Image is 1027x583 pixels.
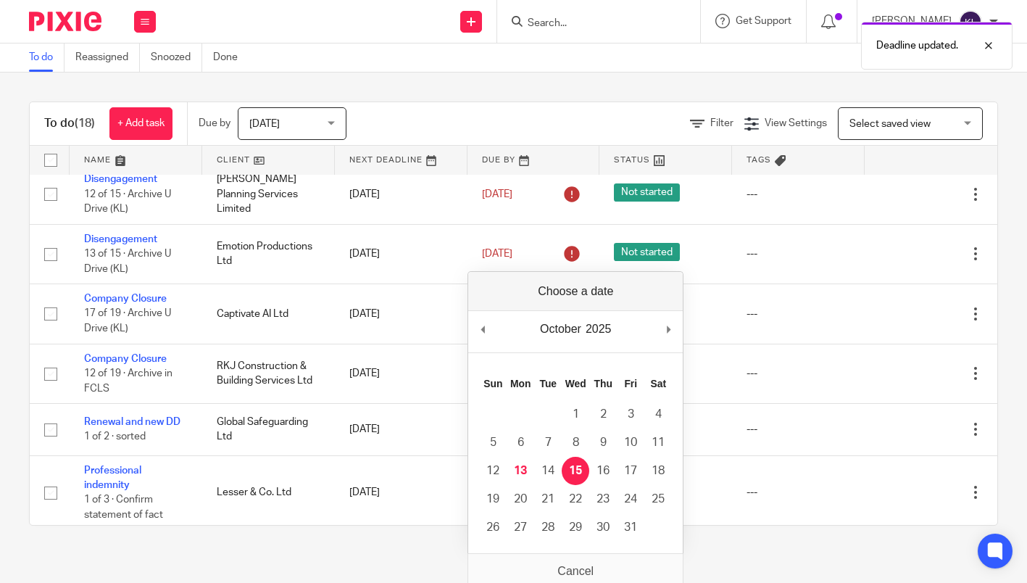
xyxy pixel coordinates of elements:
[475,318,490,340] button: Previous Month
[562,400,589,429] button: 1
[747,187,850,202] div: ---
[75,117,95,129] span: (18)
[876,38,958,53] p: Deadline updated.
[29,44,65,72] a: To do
[534,485,562,513] button: 21
[617,513,644,542] button: 31
[644,485,672,513] button: 25
[617,429,644,457] button: 10
[562,513,589,542] button: 29
[335,224,467,284] td: [DATE]
[44,116,95,131] h1: To do
[202,284,335,344] td: Captivate AI Ltd
[479,429,507,457] button: 5
[84,368,172,394] span: 12 of 19 · Archive in FCLS
[335,344,467,403] td: [DATE]
[644,429,672,457] button: 11
[534,513,562,542] button: 28
[534,457,562,485] button: 14
[589,429,617,457] button: 9
[617,485,644,513] button: 24
[213,44,249,72] a: Done
[594,378,612,389] abbr: Thursday
[661,318,675,340] button: Next Month
[747,485,850,500] div: ---
[617,457,644,485] button: 17
[644,457,672,485] button: 18
[650,378,666,389] abbr: Saturday
[202,224,335,284] td: Emotion Productions Ltd
[151,44,202,72] a: Snoozed
[510,378,531,389] abbr: Monday
[562,457,589,485] button: 15
[747,366,850,381] div: ---
[507,457,534,485] button: 13
[84,309,171,334] span: 17 of 19 · Archive U Drive (KL)
[747,156,771,164] span: Tags
[84,174,157,184] a: Disengagement
[75,44,140,72] a: Reassigned
[589,457,617,485] button: 16
[583,318,614,340] div: 2025
[84,234,157,244] a: Disengagement
[84,495,163,520] span: 1 of 3 · Confirm statement of fact
[562,485,589,513] button: 22
[849,119,931,129] span: Select saved view
[202,455,335,530] td: Lesser & Co. Ltd
[614,183,680,202] span: Not started
[562,429,589,457] button: 8
[539,378,557,389] abbr: Tuesday
[534,429,562,457] button: 7
[479,485,507,513] button: 19
[710,118,733,128] span: Filter
[202,404,335,455] td: Global Safeguarding Ltd
[335,404,467,455] td: [DATE]
[482,249,512,259] span: [DATE]
[335,455,467,530] td: [DATE]
[747,307,850,321] div: ---
[109,107,172,140] a: + Add task
[84,417,180,427] a: Renewal and new DD
[479,457,507,485] button: 12
[507,485,534,513] button: 20
[507,429,534,457] button: 6
[202,165,335,224] td: [PERSON_NAME] Planning Services Limited
[84,431,146,442] span: 1 of 2 · sorted
[84,294,167,304] a: Company Closure
[617,400,644,429] button: 3
[507,513,534,542] button: 27
[644,400,672,429] button: 4
[199,116,230,131] p: Due by
[483,378,502,389] abbr: Sunday
[624,378,637,389] abbr: Friday
[335,284,467,344] td: [DATE]
[614,243,680,261] span: Not started
[589,485,617,513] button: 23
[84,466,141,490] a: Professional indemnity
[335,165,467,224] td: [DATE]
[765,118,827,128] span: View Settings
[959,10,982,33] img: svg%3E
[84,189,171,215] span: 12 of 15 · Archive U Drive (KL)
[538,318,583,340] div: October
[479,513,507,542] button: 26
[29,12,101,31] img: Pixie
[747,422,850,437] div: ---
[565,378,586,389] abbr: Wednesday
[589,513,617,542] button: 30
[747,247,850,261] div: ---
[589,400,617,429] button: 2
[482,189,512,199] span: [DATE]
[249,119,280,129] span: [DATE]
[202,344,335,403] td: RKJ Construction & Building Services Ltd
[84,249,171,274] span: 13 of 15 · Archive U Drive (KL)
[84,354,167,364] a: Company Closure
